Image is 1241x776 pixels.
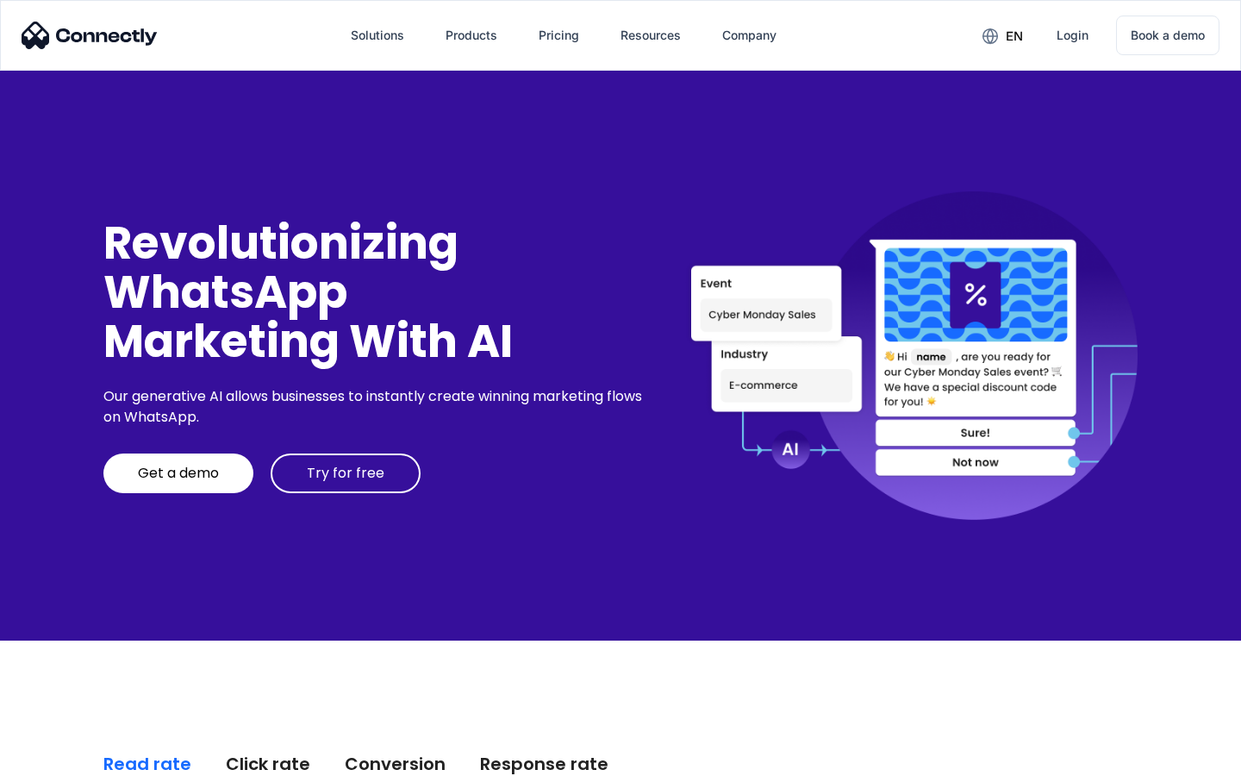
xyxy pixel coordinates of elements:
div: Pricing [539,23,579,47]
a: Login [1043,15,1102,56]
div: en [1006,24,1023,48]
a: Pricing [525,15,593,56]
div: Products [446,23,497,47]
div: Click rate [226,752,310,776]
div: Read rate [103,752,191,776]
div: Our generative AI allows businesses to instantly create winning marketing flows on WhatsApp. [103,386,648,428]
a: Get a demo [103,454,253,493]
div: Conversion [345,752,446,776]
div: Revolutionizing WhatsApp Marketing With AI [103,218,648,366]
div: Response rate [480,752,608,776]
div: Resources [620,23,681,47]
a: Book a demo [1116,16,1219,55]
a: Try for free [271,454,421,493]
div: Try for free [307,465,384,482]
img: Connectly Logo [22,22,158,49]
div: Solutions [351,23,404,47]
div: Get a demo [138,465,219,482]
div: Login [1057,23,1088,47]
div: Company [722,23,776,47]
